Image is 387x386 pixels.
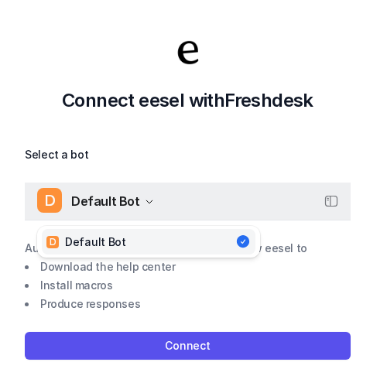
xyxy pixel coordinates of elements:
[37,188,62,213] span: D
[37,226,260,258] div: DDefault Bot
[25,183,351,220] button: DDefault Bot
[46,236,59,248] span: D
[71,190,140,212] span: Default Bot
[46,234,126,250] div: Default Bot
